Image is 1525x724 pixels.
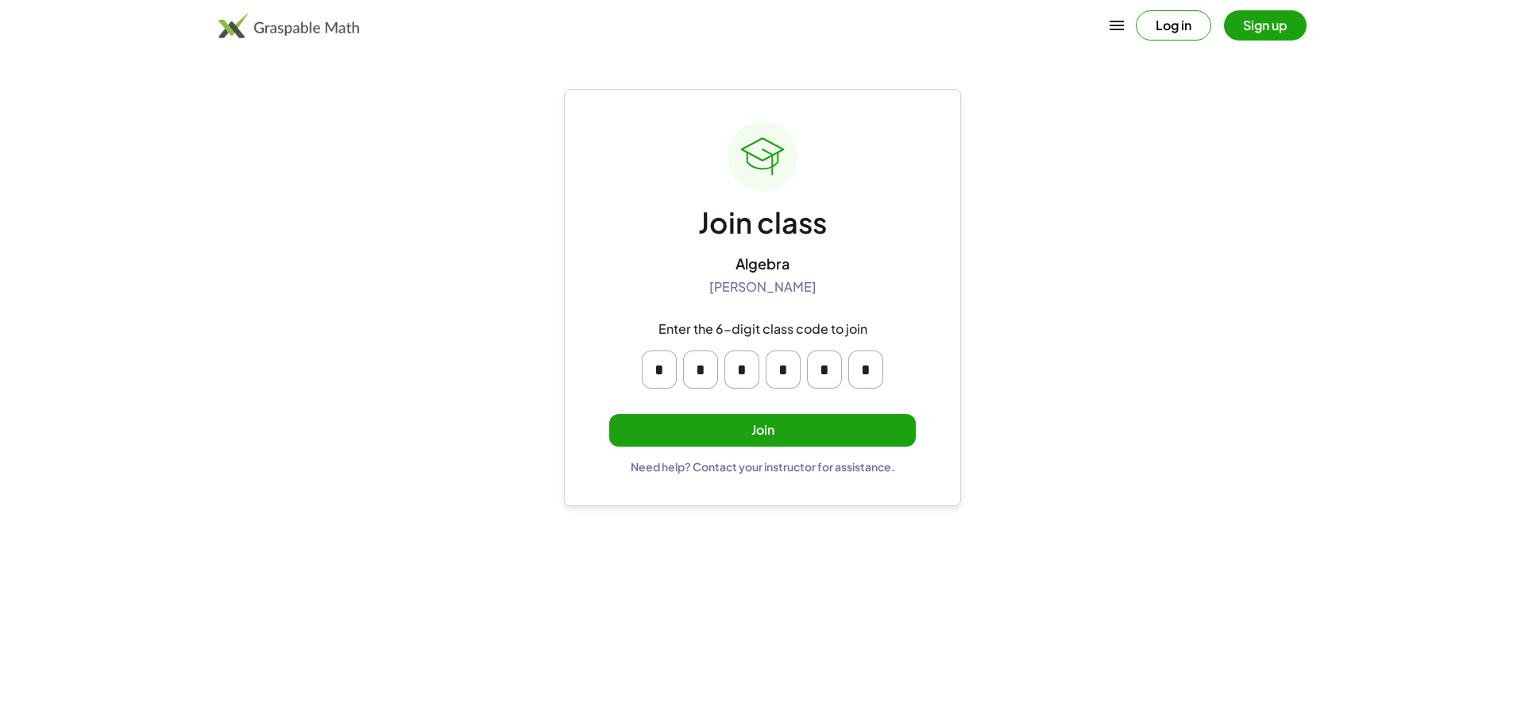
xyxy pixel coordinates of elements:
button: Log in [1136,10,1211,41]
input: Please enter OTP character 1 [642,350,677,389]
button: Join [609,414,916,447]
div: Algebra [735,254,790,273]
input: Please enter OTP character 3 [724,350,759,389]
input: Please enter OTP character 4 [766,350,801,389]
div: [PERSON_NAME] [709,279,817,296]
div: Need help? Contact your instructor for assistance. [631,459,895,474]
button: Sign up [1224,10,1307,41]
input: Please enter OTP character 6 [848,350,883,389]
input: Please enter OTP character 2 [683,350,718,389]
input: Please enter OTP character 5 [807,350,842,389]
div: Enter the 6-digit class code to join [658,321,867,338]
div: Join class [698,204,827,242]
